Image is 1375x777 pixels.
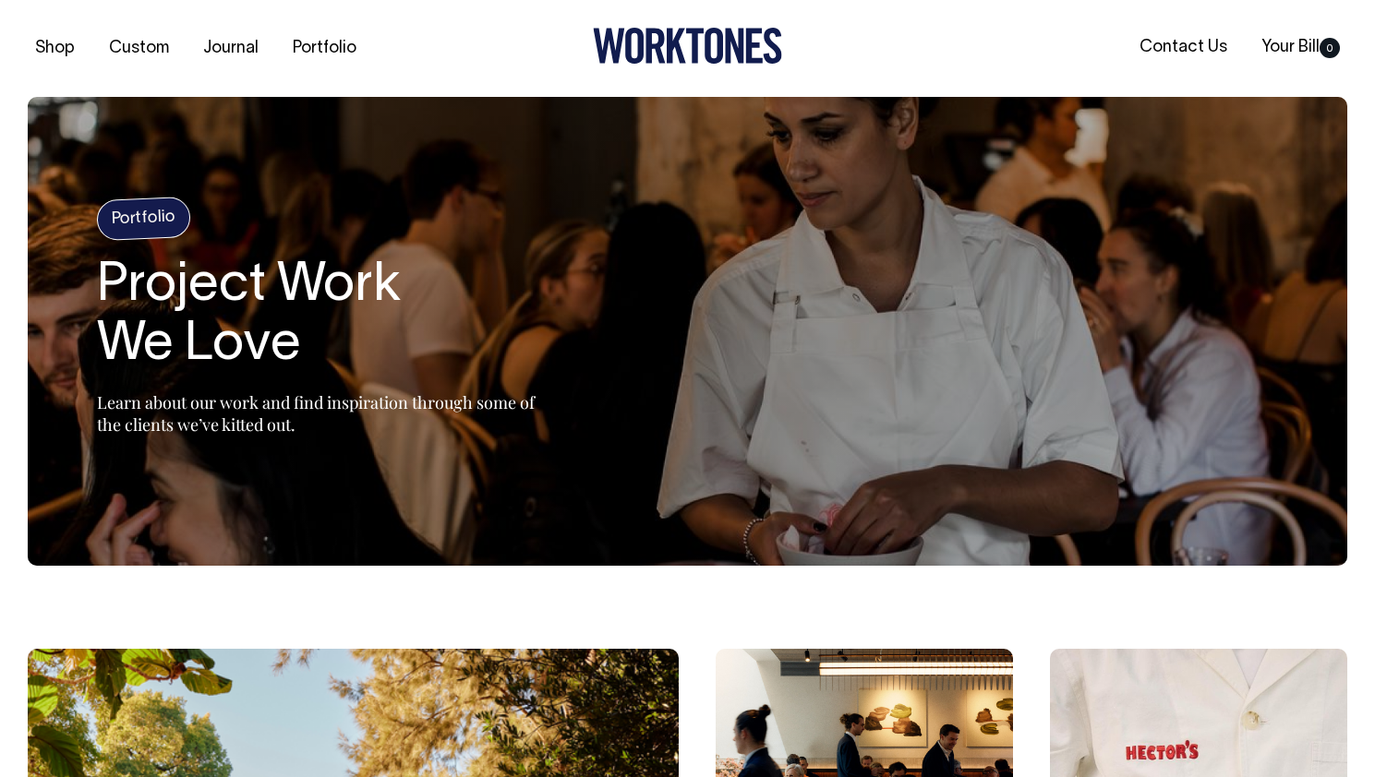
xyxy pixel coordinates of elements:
[97,391,559,436] p: Learn about our work and find inspiration through some of the clients we’ve kitted out.
[102,33,176,64] a: Custom
[97,257,559,376] h1: Project Work We Love
[285,33,364,64] a: Portfolio
[1132,32,1235,63] a: Contact Us
[28,33,82,64] a: Shop
[1254,32,1347,63] a: Your Bill0
[196,33,266,64] a: Journal
[1320,38,1340,58] span: 0
[96,197,191,241] h4: Portfolio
